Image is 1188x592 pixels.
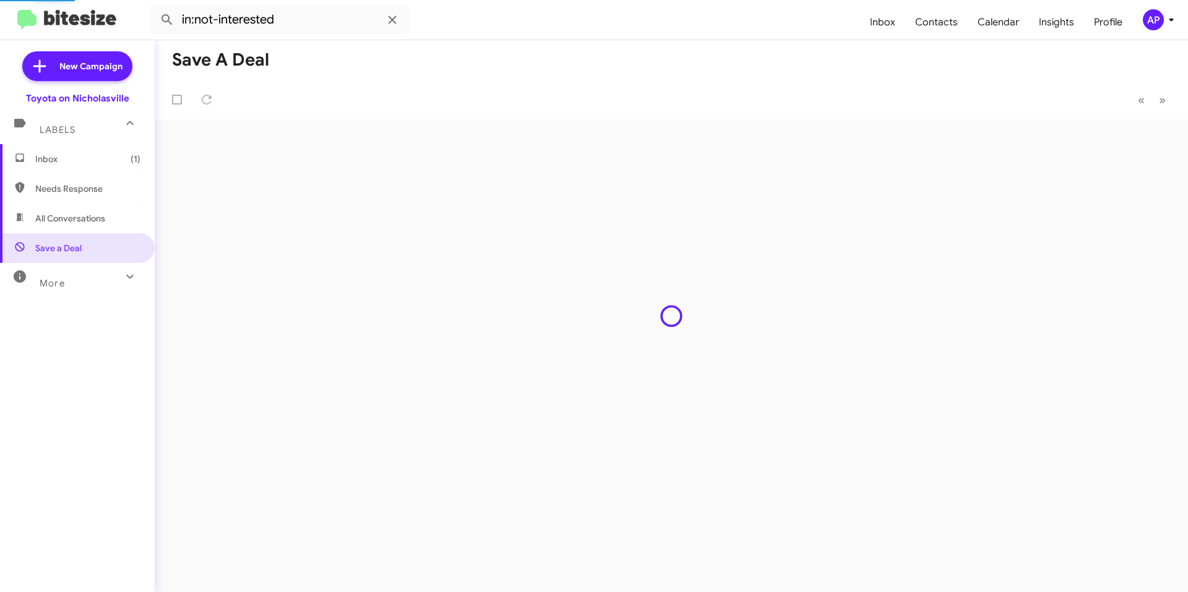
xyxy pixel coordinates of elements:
[1132,9,1174,30] button: AP
[35,182,140,195] span: Needs Response
[150,5,410,35] input: Search
[860,4,905,40] a: Inbox
[35,242,82,254] span: Save a Deal
[40,278,65,289] span: More
[1143,9,1164,30] div: AP
[1159,92,1166,108] span: »
[26,92,129,105] div: Toyota on Nicholasville
[35,153,140,165] span: Inbox
[968,4,1029,40] a: Calendar
[172,50,269,70] h1: Save a Deal
[1084,4,1132,40] a: Profile
[22,51,132,81] a: New Campaign
[1151,87,1173,113] button: Next
[1029,4,1084,40] a: Insights
[40,124,75,135] span: Labels
[35,212,105,225] span: All Conversations
[1130,87,1152,113] button: Previous
[905,4,968,40] a: Contacts
[59,60,123,72] span: New Campaign
[1131,87,1173,113] nav: Page navigation example
[1138,92,1145,108] span: «
[131,153,140,165] span: (1)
